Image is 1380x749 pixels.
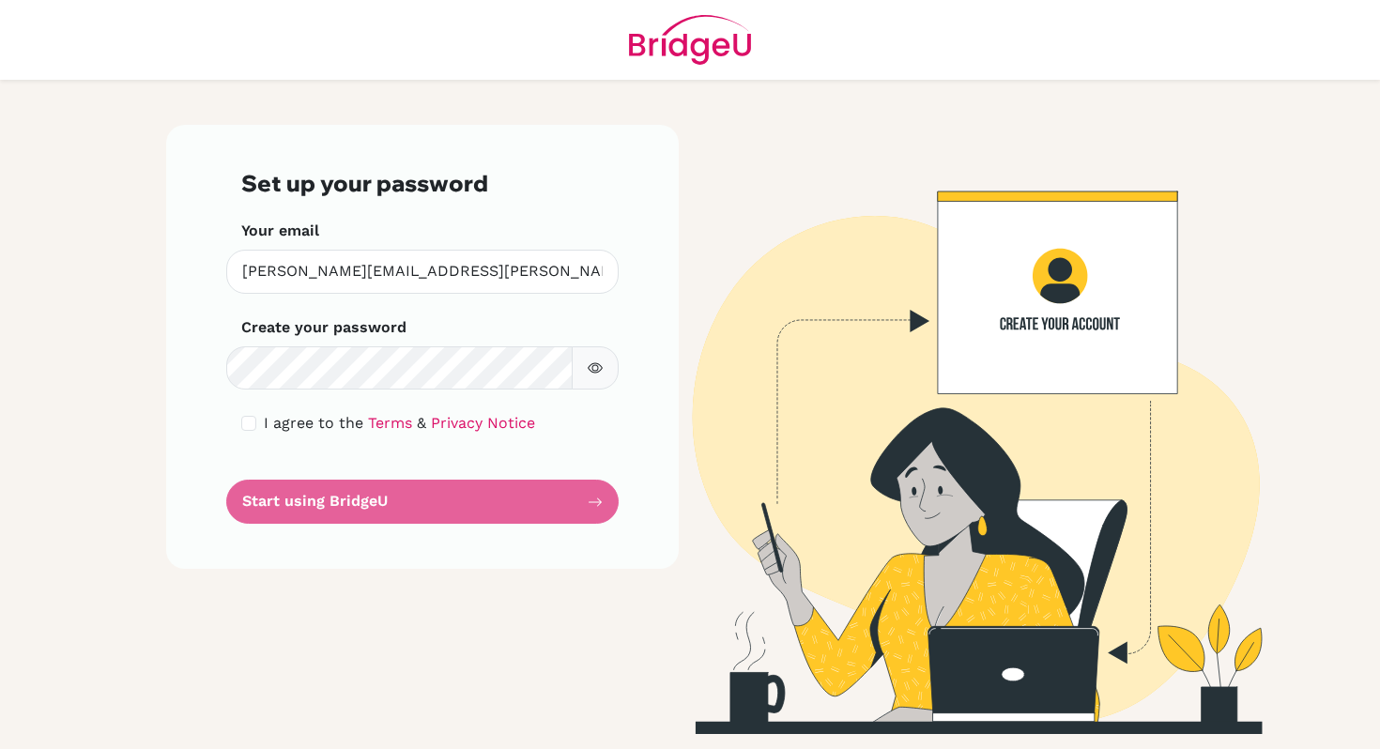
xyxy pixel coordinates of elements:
span: I agree to the [264,414,363,432]
label: Create your password [241,316,406,339]
label: Your email [241,220,319,242]
span: & [417,414,426,432]
h3: Set up your password [241,170,604,197]
a: Privacy Notice [431,414,535,432]
a: Terms [368,414,412,432]
input: Insert your email* [226,250,619,294]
